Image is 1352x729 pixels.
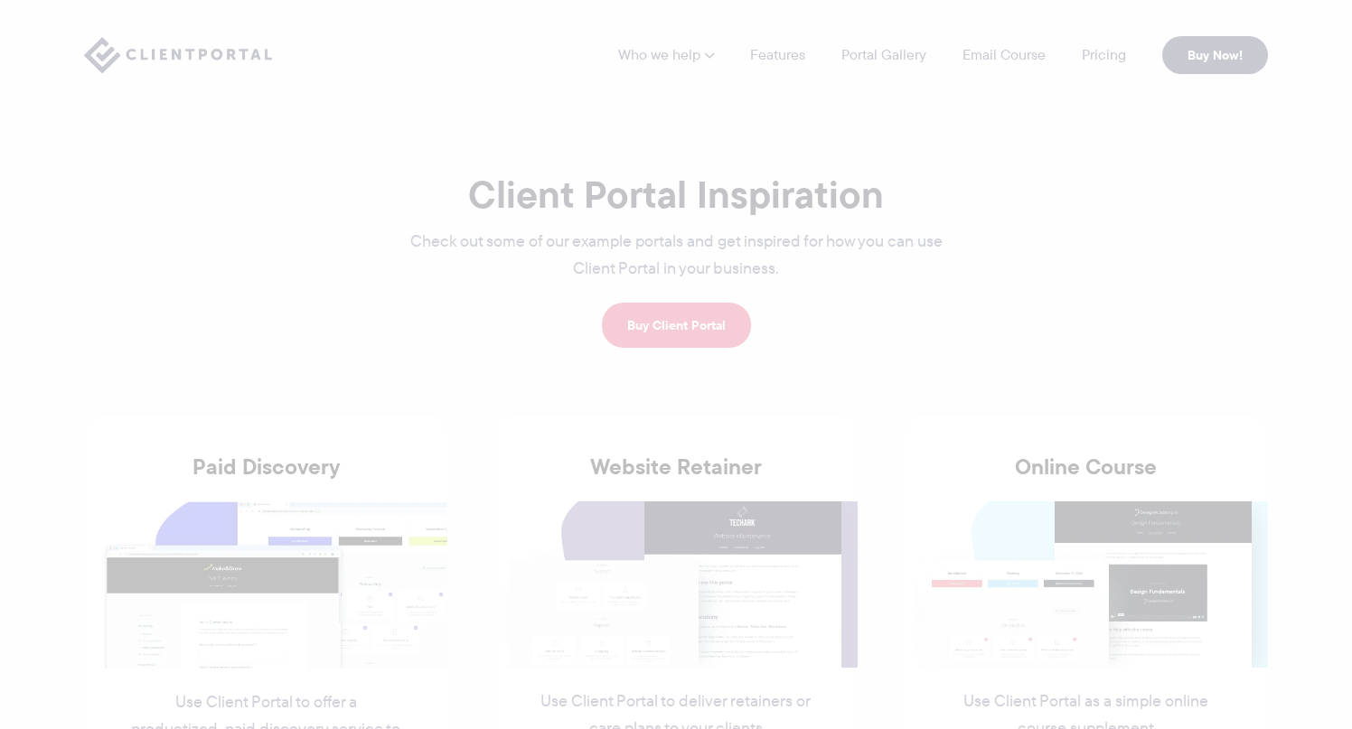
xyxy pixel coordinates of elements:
a: Email Course [962,48,1046,62]
a: Portal Gallery [841,48,926,62]
h1: Client Portal Inspiration [373,171,979,219]
a: Pricing [1082,48,1126,62]
p: Check out some of our example portals and get inspired for how you can use Client Portal in your ... [373,229,979,283]
a: Who we help [618,48,714,62]
h3: Online Course [905,454,1268,501]
a: Buy Now! [1162,36,1268,74]
h3: Paid Discovery [84,454,447,501]
h3: Website Retainer [494,454,858,501]
a: Features [750,48,805,62]
a: Buy Client Portal [602,303,751,348]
